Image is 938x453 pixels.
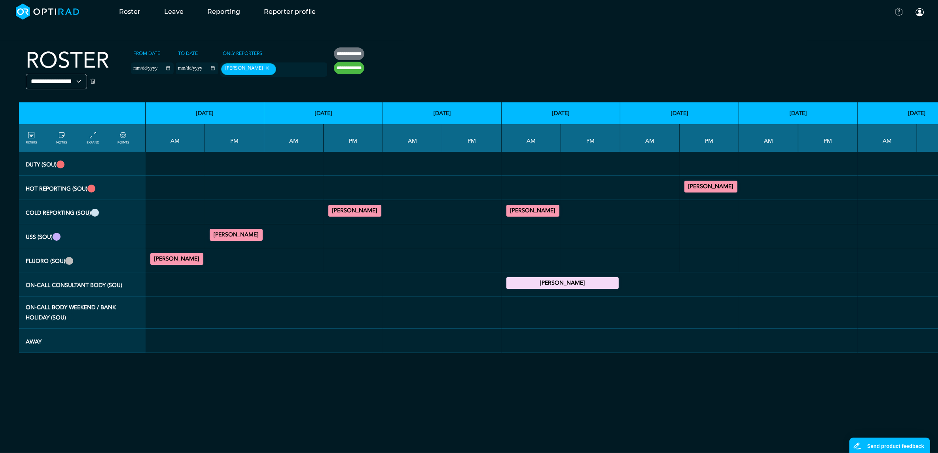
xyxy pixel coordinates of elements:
th: Away [19,329,146,353]
th: PM [561,124,620,152]
div: [PERSON_NAME] [221,63,276,75]
div: On-Call Consultant Body 17:00 - 21:00 [506,277,619,289]
h2: Roster [26,47,109,74]
img: brand-opti-rad-logos-blue-and-white-d2f68631ba2948856bd03f2d395fb146ddc8fb01b4b6e9315ea85fa773367... [16,4,80,20]
button: Remove item: '8f6c46f2-3453-42a8-890f-0d052f8d4a0f' [263,65,272,71]
summary: [PERSON_NAME] [211,230,262,240]
th: AM [858,124,917,152]
th: PM [205,124,264,152]
th: On-Call Consultant Body (SOU) [19,272,146,296]
th: AM [620,124,680,152]
div: General CT 13:00 - 17:00 [328,205,381,217]
a: collapse/expand entries [87,131,100,145]
th: USS (SOU) [19,224,146,248]
th: Cold Reporting (SOU) [19,200,146,224]
div: General US 13:00 - 17:00 [210,229,263,241]
th: PM [324,124,383,152]
th: [DATE] [620,102,739,124]
th: [DATE] [146,102,264,124]
summary: [PERSON_NAME] [508,278,618,288]
th: PM [442,124,502,152]
th: [DATE] [502,102,620,124]
summary: [PERSON_NAME] [508,206,558,215]
a: show/hide notes [56,131,67,145]
label: From date [131,47,163,59]
div: MRI Trauma & Urgent/CT Trauma & Urgent 13:00 - 17:00 [684,181,737,193]
th: Hot Reporting (SOU) [19,176,146,200]
th: AM [383,124,442,152]
summary: [PERSON_NAME] [152,254,202,264]
label: Only Reporters [220,47,265,59]
a: collapse/expand expected points [117,131,129,145]
th: [DATE] [739,102,858,124]
th: [DATE] [264,102,383,124]
th: Fluoro (SOU) [19,248,146,272]
summary: [PERSON_NAME] [686,182,736,191]
input: null [278,66,317,73]
th: AM [502,124,561,152]
th: Duty (SOU) [19,152,146,176]
th: PM [680,124,739,152]
th: On-Call Body Weekend / Bank Holiday (SOU) [19,296,146,329]
th: AM [264,124,324,152]
th: AM [146,124,205,152]
label: To date [176,47,200,59]
summary: [PERSON_NAME] [330,206,380,215]
th: AM [739,124,798,152]
th: [DATE] [383,102,502,124]
div: FLU General Adult 10:00 - 13:00 [150,253,203,265]
a: FILTERS [26,131,37,145]
th: PM [798,124,858,152]
div: General CT 09:30 - 12:30 [506,205,559,217]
